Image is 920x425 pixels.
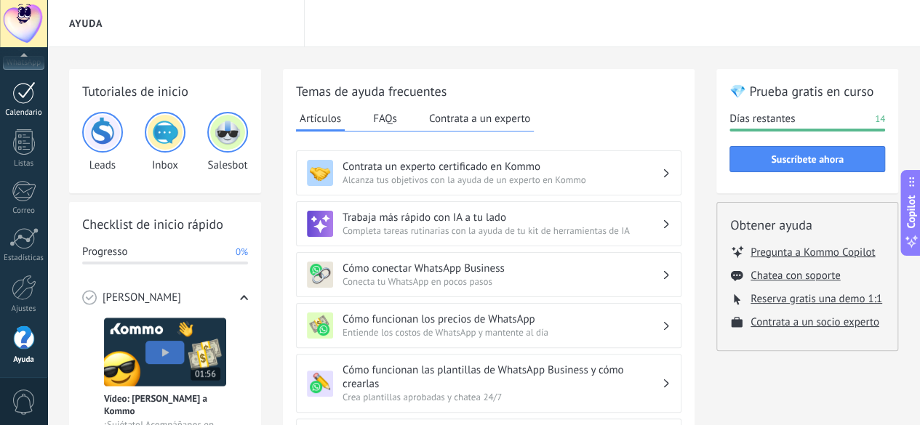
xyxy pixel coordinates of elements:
[3,355,45,365] div: Ayuda
[104,392,226,417] span: Vídeo: [PERSON_NAME] a Kommo
[103,291,181,305] span: [PERSON_NAME]
[751,292,882,306] button: Reserva gratis una demo 1:1
[343,326,662,339] span: Entiende los costos de WhatsApp y mantente al día
[751,245,875,259] button: Pregunta a Kommo Copilot
[904,195,919,228] span: Copilot
[207,112,248,172] div: Salesbot
[82,245,127,259] span: Progresso
[343,262,662,275] h3: Cómo conectar WhatsApp Business
[3,254,45,263] div: Estadísticas
[730,216,884,234] h2: Obtener ayuda
[236,245,248,259] span: 0%
[751,315,879,329] button: Contrata a un socio experto
[729,112,795,126] span: Días restantes
[343,211,662,224] h3: Trabaja más rápido con IA a tu lado
[82,82,248,100] h2: Tutoriales de inicio
[729,82,885,100] h2: 💎 Prueba gratis en curso
[3,108,45,118] div: Calendario
[343,312,662,326] h3: Cómo funcionan los precios de WhatsApp
[343,224,662,237] span: Completa tareas rutinarias con la ayuda de tu kit de herramientas de IA
[343,275,662,288] span: Conecta tu WhatsApp en pocos pasos
[343,391,662,403] span: Crea plantillas aprobadas y chatea 24/7
[145,112,185,172] div: Inbox
[3,206,45,216] div: Correo
[296,108,345,131] button: Artículos
[875,112,885,126] span: 14
[343,160,662,174] h3: Contrata un experto certificado en Kommo
[82,215,248,233] h2: Checklist de inicio rápido
[751,269,840,283] button: Chatea con soporte
[104,317,226,386] img: Meet video
[771,154,844,164] span: Suscríbete ahora
[729,146,885,172] button: Suscríbete ahora
[82,112,123,172] div: Leads
[3,304,45,314] div: Ajustes
[343,363,662,391] h3: Cómo funcionan las plantillas de WhatsApp Business y cómo crearlas
[3,159,45,169] div: Listas
[425,108,534,129] button: Contrata a un experto
[369,108,401,129] button: FAQs
[343,174,662,186] span: Alcanza tus objetivos con la ayuda de un experto en Kommo
[296,82,681,100] h2: Temas de ayuda frecuentes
